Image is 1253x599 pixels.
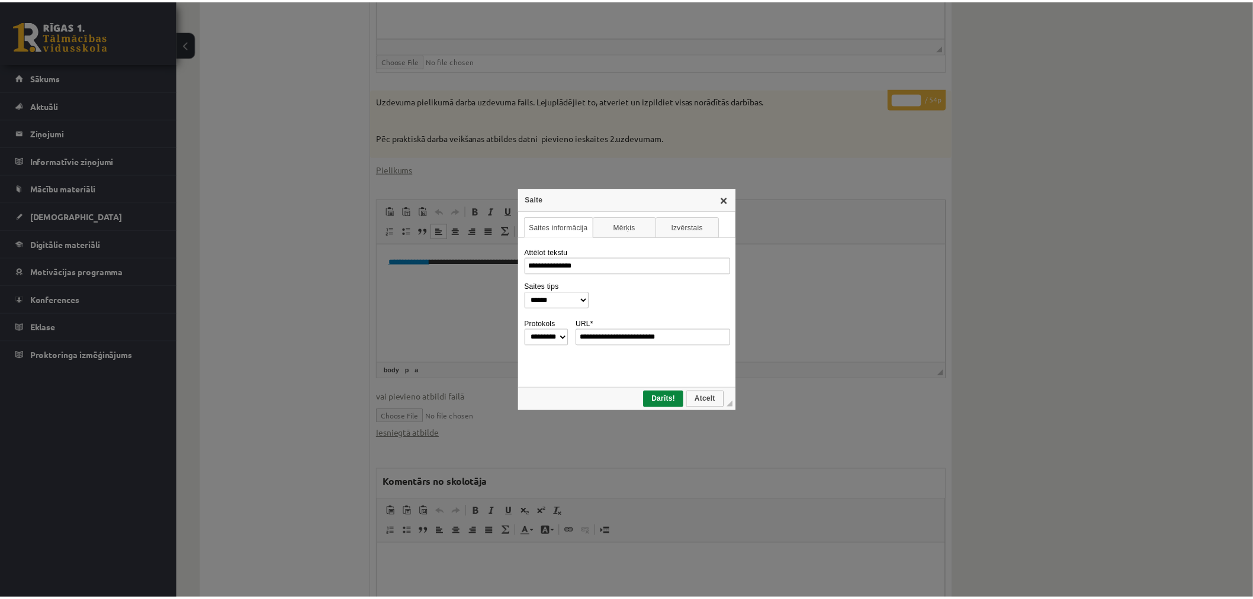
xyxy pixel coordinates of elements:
[661,217,725,237] a: Izvērstais
[529,248,573,256] label: Attēlot tekstu
[597,217,661,237] a: Mērķis
[522,188,741,211] div: Saite
[529,282,564,291] label: Saites tips
[12,12,560,24] body: Bagātinātā teksta redaktors, wiswyg-editor-47024878815140-1757583998-343
[528,217,598,237] a: Saites informācija
[692,391,729,408] a: Atcelt
[580,320,598,328] label: URL
[648,391,689,408] a: Darīts!
[693,395,728,404] span: Atcelt
[732,401,738,407] div: Mērogot
[650,395,687,404] span: Darīts!
[12,12,560,24] body: Bagātinātā teksta redaktors, wiswyg-editor-47024878815520-1757583998-451
[529,320,560,328] label: Protokols
[725,195,734,204] a: Aizvērt
[12,12,561,24] body: Bagātinātā teksta redaktors, wiswyg-editor-user-answer-47024870611980
[528,243,735,385] div: Saites informācija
